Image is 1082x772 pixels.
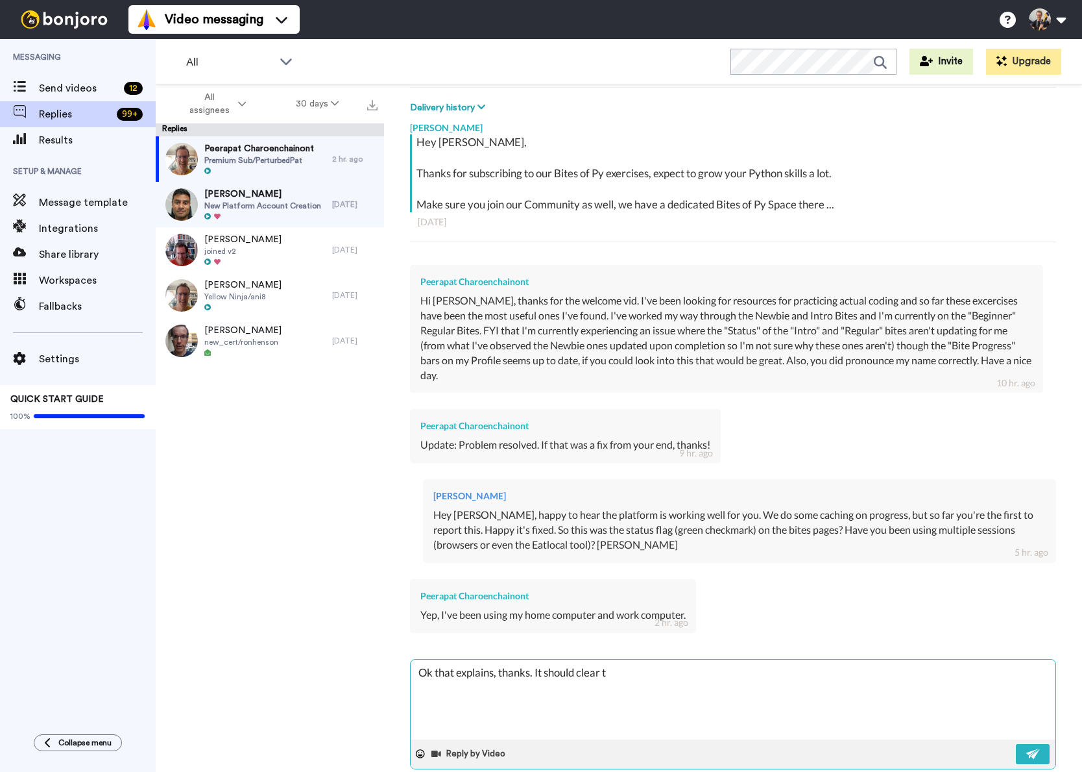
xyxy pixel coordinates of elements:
img: e261e8ef-7694-48a6-9920-f389d58d96eb-thumb.jpg [165,325,198,357]
button: Reply by Video [430,744,509,764]
img: vm-color.svg [136,9,157,30]
span: Premium Sub/PerturbedPat [204,155,314,166]
div: Peerapat Charoenchainont [420,590,686,603]
div: [DATE] [332,290,378,301]
div: Peerapat Charoenchainont [420,419,710,432]
a: [PERSON_NAME]new_cert/ronhenson[DATE] [156,318,384,364]
span: 100% [10,411,30,421]
img: 63a00cfa-129b-41a3-8d16-60571a7dc5a1-thumb.jpg [165,234,198,266]
span: joined v2 [204,246,282,256]
span: Results [39,132,156,148]
span: Message template [39,195,156,210]
span: [PERSON_NAME] [204,188,321,201]
img: aa6f49df-472a-4ece-a689-f58e4aff5dff-thumb.jpg [165,279,198,312]
span: New Platform Account Creation [204,201,321,211]
div: 9 hr. ago [679,447,713,460]
span: Peerapat Charoenchainont [204,142,314,155]
span: All [186,55,273,70]
button: Export all results that match these filters now. [363,94,381,114]
div: Hey [PERSON_NAME], happy to hear the platform is working well for you. We do some caching on prog... [433,508,1046,553]
a: [PERSON_NAME]joined v2[DATE] [156,227,384,273]
a: Peerapat CharoenchainontPremium Sub/PerturbedPat2 hr. ago [156,136,384,182]
div: Update: Problem resolved. If that was a fix from your end, thanks! [420,438,710,453]
span: Yellow Ninja/ani8 [204,292,282,302]
a: [PERSON_NAME]Yellow Ninja/ani8[DATE] [156,273,384,318]
span: new_cert/ronhenson [204,337,282,347]
textarea: Ok that explains, thanks. It should clear t [411,660,1055,740]
span: [PERSON_NAME] [204,279,282,292]
span: Replies [39,106,112,122]
button: Invite [909,49,973,75]
span: Integrations [39,221,156,236]
span: Video messaging [165,10,263,29]
div: Replies [156,123,384,136]
img: export.svg [367,100,378,110]
img: 86777a5a-97ab-4882-ab50-0ebb353e7528-thumb.jpg [165,143,198,175]
button: Upgrade [986,49,1061,75]
img: bj-logo-header-white.svg [16,10,113,29]
div: [DATE] [332,245,378,255]
span: Fallbacks [39,299,156,314]
a: [PERSON_NAME]New Platform Account Creation[DATE] [156,182,384,227]
span: Settings [39,351,156,367]
button: Delivery history [410,101,489,115]
span: Collapse menu [58,738,112,748]
span: [PERSON_NAME] [204,233,282,246]
span: Workspaces [39,273,156,288]
span: Share library [39,247,156,262]
span: QUICK START GUIDE [10,395,104,404]
button: Collapse menu [34,734,122,751]
div: [DATE] [332,199,378,210]
div: [PERSON_NAME] [433,490,1046,503]
div: 5 hr. ago [1015,546,1048,559]
div: 12 [124,82,143,95]
span: All assignees [183,91,235,117]
img: send-white.svg [1026,749,1040,759]
div: [PERSON_NAME] [410,115,1056,134]
div: Hey [PERSON_NAME], Thanks for subscribing to our Bites of Py exercises, expect to grow your Pytho... [416,134,1053,212]
button: All assignees [158,86,271,122]
div: 2 hr. ago [655,616,688,629]
div: 10 hr. ago [996,377,1035,390]
div: Hi [PERSON_NAME], thanks for the welcome vid. I've been looking for resources for practicing actu... [420,293,1033,382]
img: d16f3d9a-49f4-4057-9d9f-35bca661647f-thumb.jpg [165,188,198,221]
div: [DATE] [418,216,1048,229]
button: 30 days [271,92,364,116]
div: Yep, I've been using my home computer and work computer. [420,608,686,623]
span: Send videos [39,81,119,96]
div: [DATE] [332,336,378,346]
div: 99 + [117,108,143,121]
span: [PERSON_NAME] [204,324,282,337]
div: 2 hr. ago [332,154,378,164]
div: Peerapat Charoenchainont [420,275,1033,288]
